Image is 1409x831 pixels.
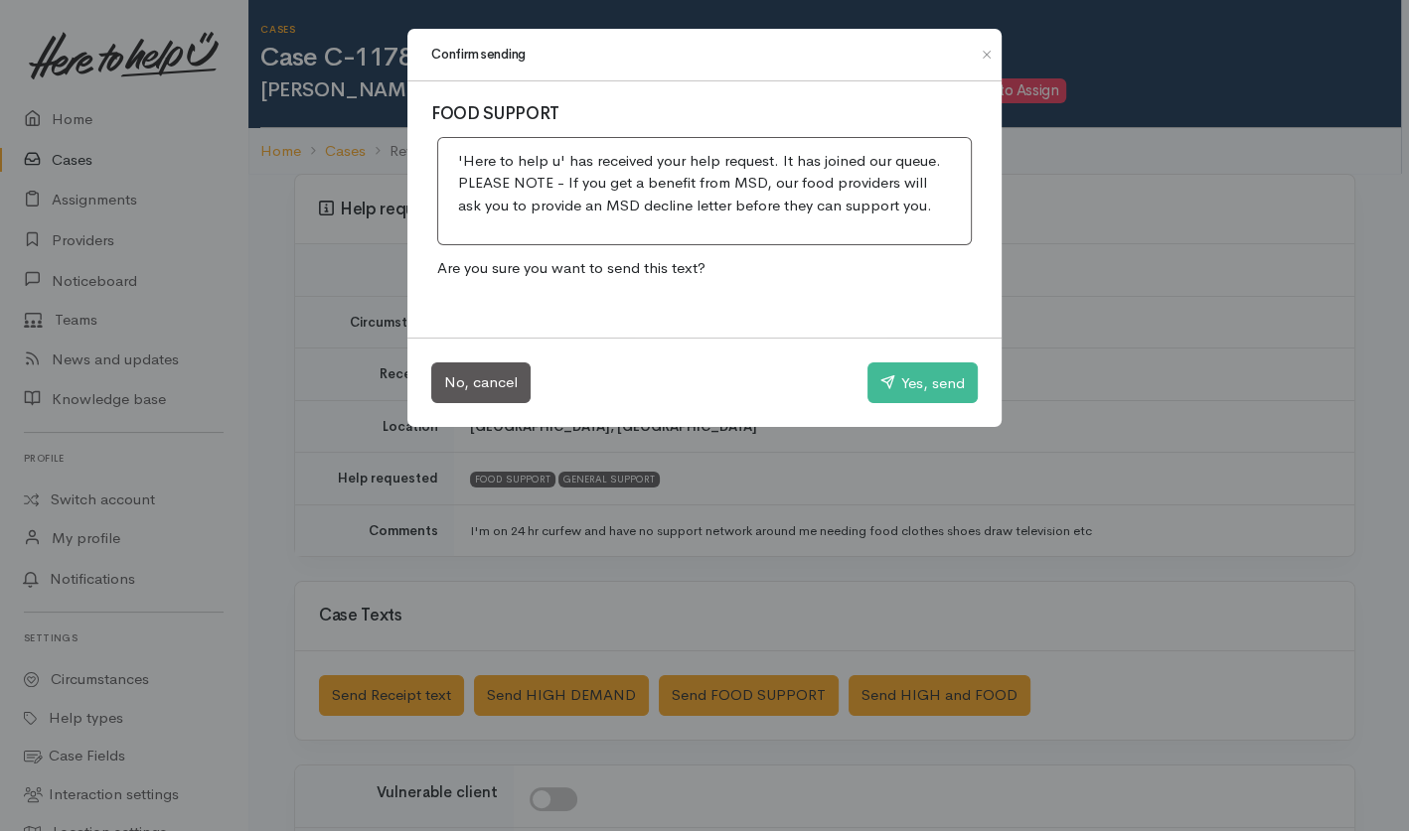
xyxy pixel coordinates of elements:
button: Yes, send [867,362,978,404]
button: Close [971,43,1003,67]
p: 'Here to help u' has received your help request. It has joined our queue. PLEASE NOTE - If you ge... [458,150,951,217]
h1: Confirm sending [431,45,526,65]
p: Are you sure you want to send this text? [431,251,978,286]
h3: FOOD SUPPORT [431,105,978,124]
button: No, cancel [431,362,531,403]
